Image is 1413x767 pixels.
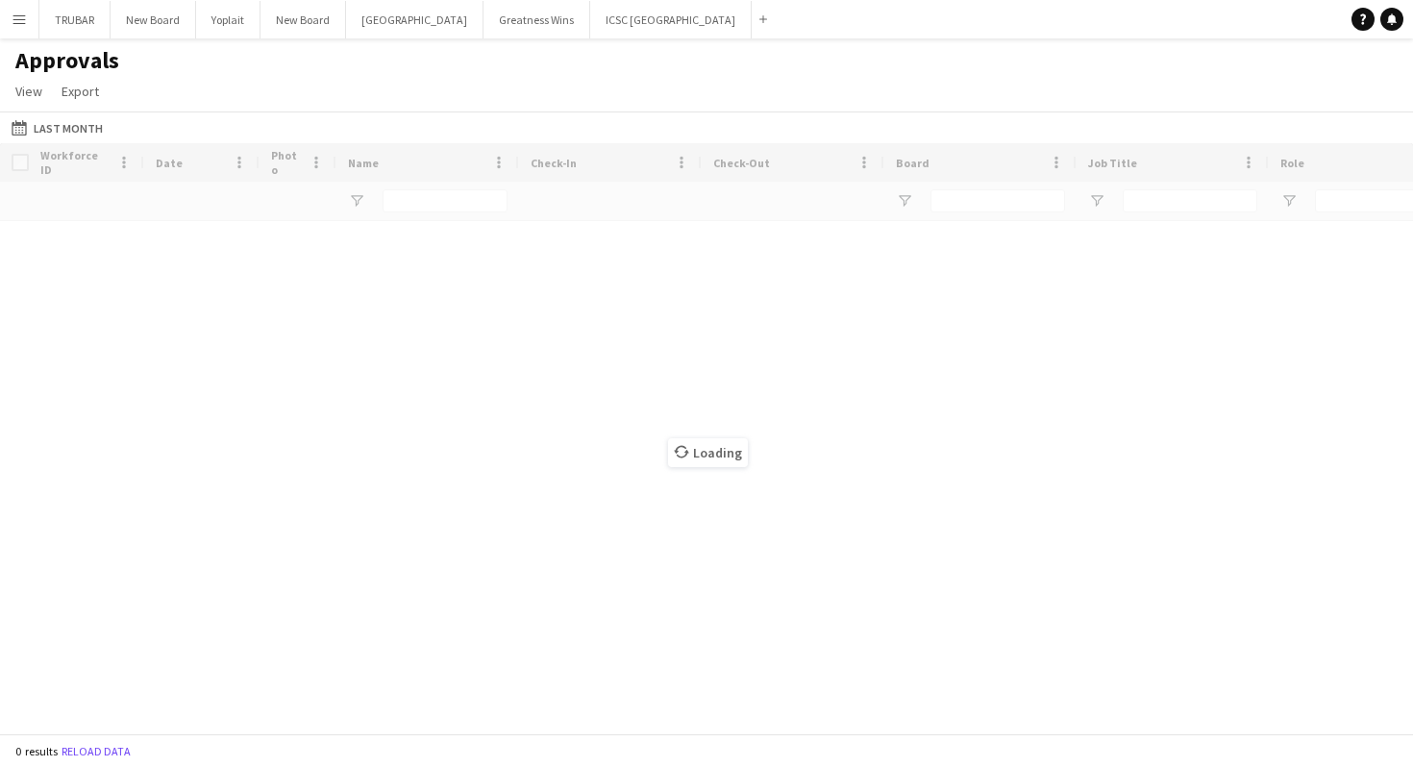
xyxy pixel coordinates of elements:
[111,1,196,38] button: New Board
[54,79,107,104] a: Export
[196,1,260,38] button: Yoplait
[668,438,748,467] span: Loading
[62,83,99,100] span: Export
[15,83,42,100] span: View
[8,116,107,139] button: Last Month
[260,1,346,38] button: New Board
[483,1,590,38] button: Greatness Wins
[8,79,50,104] a: View
[58,741,135,762] button: Reload data
[39,1,111,38] button: TRUBAR
[590,1,752,38] button: ICSC [GEOGRAPHIC_DATA]
[346,1,483,38] button: [GEOGRAPHIC_DATA]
